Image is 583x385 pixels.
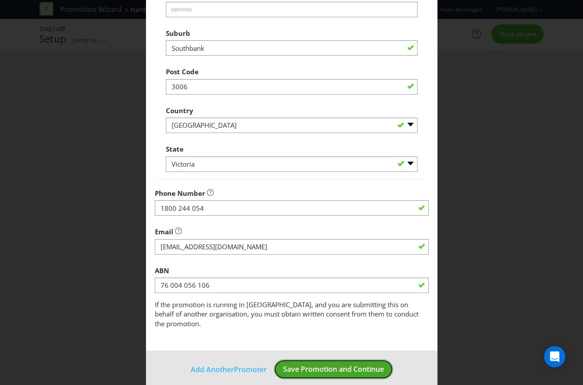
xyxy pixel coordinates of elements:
span: ABN [155,266,169,275]
input: e.g. Melbourne [166,40,418,56]
span: If the promotion is running in [GEOGRAPHIC_DATA], and you are submitting this on behalf of anothe... [155,300,418,328]
span: Phone Number [155,189,205,198]
input: e.g. 3000 [166,79,418,95]
span: Post Code [166,67,199,76]
span: State [166,145,184,153]
span: Promoter [234,365,267,374]
div: Open Intercom Messenger [544,346,565,367]
span: Save Promotion and Continue [283,364,384,374]
input: e.g. 03 1234 9876 [155,200,429,216]
button: Add AnotherPromoter [190,364,267,375]
span: Suburb [166,29,190,38]
span: Email [155,227,173,236]
span: Country [166,106,193,115]
span: Add Another [191,365,234,374]
button: Save Promotion and Continue [274,359,393,379]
